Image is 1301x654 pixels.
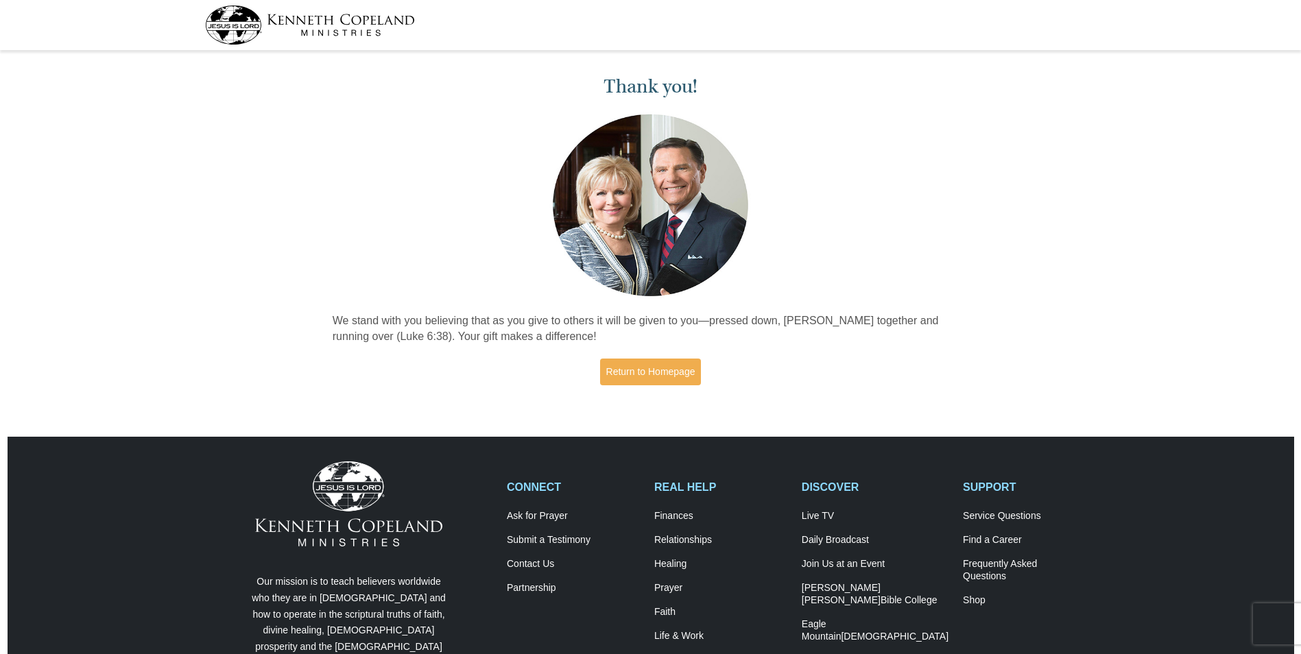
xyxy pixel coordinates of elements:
[549,111,752,300] img: Kenneth and Gloria
[881,594,938,605] span: Bible College
[333,313,969,345] p: We stand with you believing that as you give to others it will be given to you—pressed down, [PER...
[802,510,948,522] a: Live TV
[654,606,787,618] a: Faith
[802,582,948,607] a: [PERSON_NAME] [PERSON_NAME]Bible College
[255,461,442,546] img: Kenneth Copeland Ministries
[507,558,640,570] a: Contact Us
[654,534,787,546] a: Relationships
[654,510,787,522] a: Finances
[963,594,1096,607] a: Shop
[333,75,969,98] h1: Thank you!
[507,582,640,594] a: Partnership
[507,510,640,522] a: Ask for Prayer
[841,631,948,642] span: [DEMOGRAPHIC_DATA]
[600,359,702,385] a: Return to Homepage
[507,534,640,546] a: Submit a Testimony
[963,558,1096,583] a: Frequently AskedQuestions
[802,481,948,494] h2: DISCOVER
[507,481,640,494] h2: CONNECT
[963,510,1096,522] a: Service Questions
[963,481,1096,494] h2: SUPPORT
[802,618,948,643] a: Eagle Mountain[DEMOGRAPHIC_DATA]
[802,534,948,546] a: Daily Broadcast
[654,630,787,642] a: Life & Work
[654,481,787,494] h2: REAL HELP
[963,534,1096,546] a: Find a Career
[654,558,787,570] a: Healing
[654,582,787,594] a: Prayer
[205,5,415,45] img: kcm-header-logo.svg
[802,558,948,570] a: Join Us at an Event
